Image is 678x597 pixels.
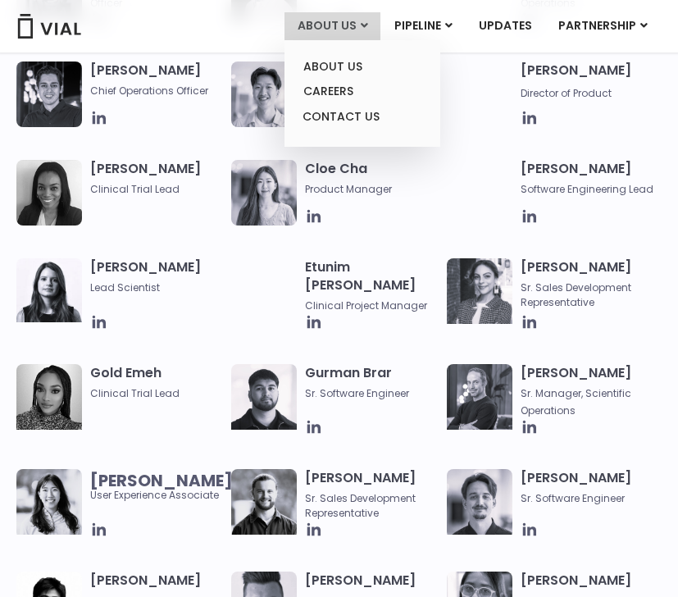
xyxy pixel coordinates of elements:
[90,473,223,503] span: User Experience Associate
[521,86,612,100] span: Director of Product
[90,84,223,98] span: Chief Operations Officer
[231,160,297,226] img: Cloe
[290,54,434,80] a: ABOUT US
[521,280,653,310] span: Sr. Sales Development Representative
[305,258,438,313] h3: Etunim [PERSON_NAME]
[381,12,465,40] a: PIPELINEMenu Toggle
[305,364,438,401] h3: Gurman Brar
[284,12,380,40] a: ABOUT USMenu Toggle
[90,258,223,295] h3: [PERSON_NAME]
[90,280,223,295] span: Lead Scientist
[90,182,223,197] span: Clinical Trial Lead
[521,491,653,506] span: Sr. Software Engineer
[447,469,512,535] img: Fran
[305,386,438,401] span: Sr. Software Engineer
[16,258,82,323] img: Headshot of smiling woman named Elia
[90,469,233,492] b: [PERSON_NAME]
[521,364,653,418] h3: [PERSON_NAME]
[90,62,223,98] h3: [PERSON_NAME]
[521,62,653,101] h3: [PERSON_NAME]
[447,62,512,127] img: Smiling woman named Dhruba
[305,182,438,197] span: Product Manager
[231,469,297,535] img: Image of smiling man named Hugo
[305,469,438,521] h3: [PERSON_NAME]
[16,14,82,39] img: Vial Logo
[231,258,297,324] img: Image of smiling woman named Etunim
[290,79,434,104] a: CAREERS
[90,364,223,401] h3: Gold Emeh
[521,182,653,197] span: Software Engineering Lead
[545,12,661,40] a: PARTNERSHIPMenu Toggle
[466,12,544,40] a: UPDATES
[521,469,653,506] h3: [PERSON_NAME]
[447,364,512,430] img: Headshot of smiling man named Jared
[521,160,653,197] h3: [PERSON_NAME]
[90,386,223,401] span: Clinical Trial Lead
[16,364,82,430] img: A woman wearing a leopard print shirt in a black and white photo.
[16,62,82,127] img: Headshot of smiling man named Josh
[16,160,82,226] img: A black and white photo of a woman smiling.
[290,104,434,130] a: CONTACT US
[231,364,297,430] img: Headshot of smiling of man named Gurman
[305,298,438,313] span: Clinical Project Manager
[447,258,512,324] img: Smiling woman named Gabriella
[90,160,223,197] h3: [PERSON_NAME]
[231,62,297,127] img: Brennan
[305,491,438,521] span: Sr. Sales Development Representative
[521,386,631,417] span: Sr. Manager, Scientific Operations
[521,258,653,310] h3: [PERSON_NAME]
[305,160,438,197] h3: Cloe Cha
